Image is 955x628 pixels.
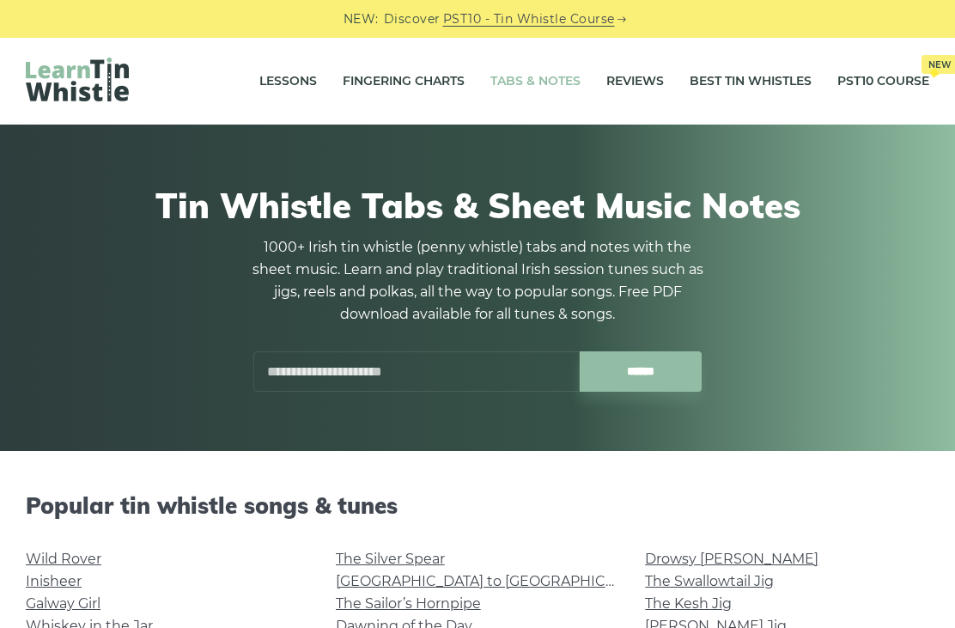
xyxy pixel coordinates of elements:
[259,60,317,103] a: Lessons
[336,573,653,589] a: [GEOGRAPHIC_DATA] to [GEOGRAPHIC_DATA]
[26,58,129,101] img: LearnTinWhistle.com
[837,60,929,103] a: PST10 CourseNew
[490,60,581,103] a: Tabs & Notes
[645,573,774,589] a: The Swallowtail Jig
[343,60,465,103] a: Fingering Charts
[690,60,812,103] a: Best Tin Whistles
[34,185,921,226] h1: Tin Whistle Tabs & Sheet Music Notes
[26,492,929,519] h2: Popular tin whistle songs & tunes
[336,551,445,567] a: The Silver Spear
[336,595,481,612] a: The Sailor’s Hornpipe
[645,551,818,567] a: Drowsy [PERSON_NAME]
[246,236,709,326] p: 1000+ Irish tin whistle (penny whistle) tabs and notes with the sheet music. Learn and play tradi...
[26,595,100,612] a: Galway Girl
[26,573,82,589] a: Inisheer
[606,60,664,103] a: Reviews
[26,551,101,567] a: Wild Rover
[645,595,732,612] a: The Kesh Jig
